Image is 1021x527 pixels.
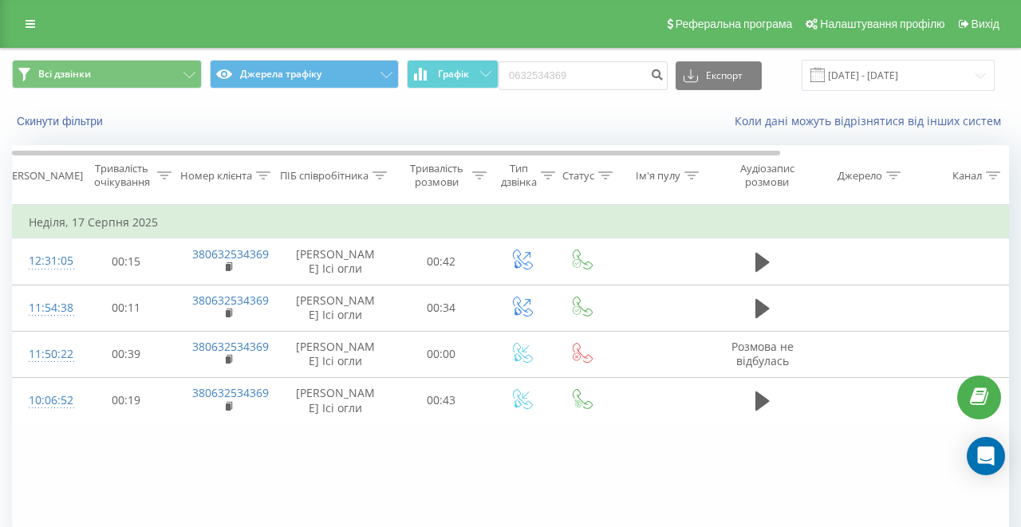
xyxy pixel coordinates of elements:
[192,246,269,262] a: 380632534369
[405,162,468,189] div: Тривалість розмови
[735,113,1009,128] a: Коли дані можуть відрізнятися вiд інших систем
[29,246,61,277] div: 12:31:05
[676,18,793,30] span: Реферальна програма
[407,60,499,88] button: Графік
[392,238,491,285] td: 00:42
[820,18,944,30] span: Налаштування профілю
[967,437,1005,475] div: Open Intercom Messenger
[29,385,61,416] div: 10:06:52
[77,285,176,331] td: 00:11
[2,169,83,183] div: [PERSON_NAME]
[280,377,392,423] td: [PERSON_NAME] Ісі огли
[280,238,392,285] td: [PERSON_NAME] Ісі огли
[280,169,369,183] div: ПІБ співробітника
[972,18,999,30] span: Вихід
[38,68,91,81] span: Всі дзвінки
[29,293,61,324] div: 11:54:38
[29,339,61,370] div: 11:50:22
[392,377,491,423] td: 00:43
[77,331,176,377] td: 00:39
[499,61,668,90] input: Пошук за номером
[676,61,762,90] button: Експорт
[438,69,469,80] span: Графік
[838,169,882,183] div: Джерело
[192,385,269,400] a: 380632534369
[12,60,202,88] button: Всі дзвінки
[280,285,392,331] td: [PERSON_NAME] Ісі огли
[952,169,982,183] div: Канал
[280,331,392,377] td: [PERSON_NAME] Ісі огли
[192,293,269,308] a: 380632534369
[392,285,491,331] td: 00:34
[731,339,794,368] span: Розмова не відбулась
[180,169,252,183] div: Номер клієнта
[210,60,400,88] button: Джерела трафіку
[90,162,153,189] div: Тривалість очікування
[77,238,176,285] td: 00:15
[77,377,176,423] td: 00:19
[192,339,269,354] a: 380632534369
[501,162,537,189] div: Тип дзвінка
[12,114,111,128] button: Скинути фільтри
[392,331,491,377] td: 00:00
[562,169,594,183] div: Статус
[728,162,806,189] div: Аудіозапис розмови
[636,169,680,183] div: Ім'я пулу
